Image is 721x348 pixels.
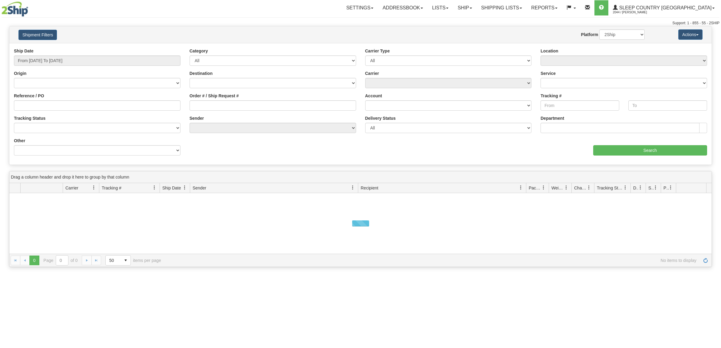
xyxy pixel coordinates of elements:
a: Pickup Status filter column settings [666,182,676,193]
input: To [628,100,707,111]
label: Department [541,115,564,121]
a: Ship Date filter column settings [180,182,190,193]
a: Sleep Country [GEOGRAPHIC_DATA] 2044 / [PERSON_NAME] [608,0,719,15]
a: Packages filter column settings [538,182,549,193]
a: Settings [342,0,378,15]
a: Recipient filter column settings [516,182,526,193]
input: Search [593,145,707,156]
span: Recipient [361,185,378,191]
span: Page 0 [29,256,39,265]
a: Reports [527,0,562,15]
span: Sender [193,185,206,191]
a: Tracking Status filter column settings [620,182,630,193]
label: Order # / Ship Request # [190,93,239,99]
span: Weight [551,185,564,191]
label: Ship Date [14,48,34,54]
label: Other [14,138,25,144]
span: Tracking Status [597,185,623,191]
span: items per page [105,255,161,266]
span: 50 [109,257,117,263]
label: Category [190,48,208,54]
a: Delivery Status filter column settings [635,182,646,193]
label: Platform [581,32,598,38]
a: Tracking # filter column settings [149,182,160,193]
a: Sender filter column settings [348,182,358,193]
label: Delivery Status [365,115,396,121]
span: Tracking # [102,185,121,191]
button: Actions [678,29,703,40]
span: Packages [529,185,541,191]
a: Carrier filter column settings [89,182,99,193]
div: grid grouping header [9,171,712,183]
label: Location [541,48,558,54]
a: Charge filter column settings [584,182,594,193]
label: Reference / PO [14,93,44,99]
label: Tracking Status [14,115,45,121]
span: 2044 / [PERSON_NAME] [613,9,658,15]
button: Shipment Filters [18,30,57,40]
label: Origin [14,70,26,76]
span: Charge [574,185,587,191]
a: Shipping lists [477,0,527,15]
div: Support: 1 - 855 - 55 - 2SHIP [2,21,719,26]
a: Shipment Issues filter column settings [650,182,661,193]
a: Ship [453,0,476,15]
label: Sender [190,115,204,121]
span: Ship Date [162,185,181,191]
span: Pickup Status [663,185,669,191]
a: Weight filter column settings [561,182,571,193]
span: Delivery Status [633,185,638,191]
label: Service [541,70,556,76]
a: Addressbook [378,0,428,15]
span: No items to display [170,258,696,263]
img: logo2044.jpg [2,2,28,17]
span: Page sizes drop down [105,255,131,266]
label: Destination [190,70,213,76]
span: Shipment Issues [648,185,653,191]
input: From [541,100,619,111]
a: Refresh [701,256,710,265]
label: Carrier [365,70,379,76]
label: Account [365,93,382,99]
label: Tracking # [541,93,561,99]
a: Lists [428,0,453,15]
span: Page of 0 [44,255,78,266]
span: Sleep Country [GEOGRAPHIC_DATA] [618,5,712,10]
label: Carrier Type [365,48,390,54]
span: Carrier [65,185,78,191]
span: select [121,256,131,265]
